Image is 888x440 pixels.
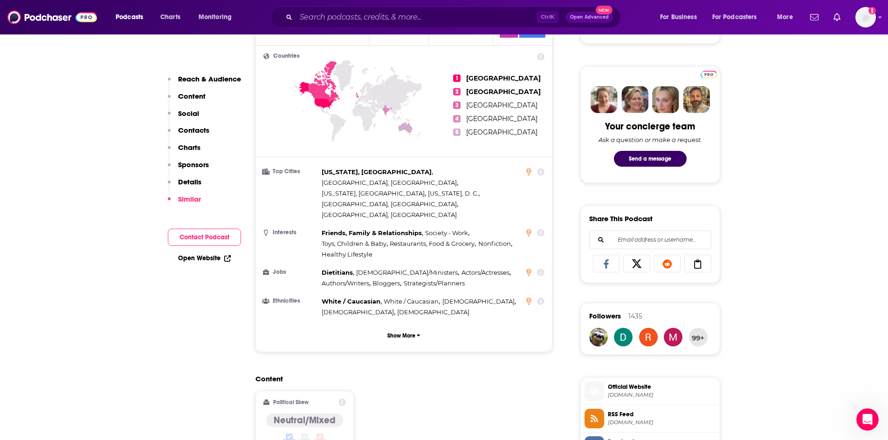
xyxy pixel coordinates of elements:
[322,190,425,197] span: [US_STATE], [GEOGRAPHIC_DATA]
[570,15,609,20] span: Open Advanced
[830,9,844,25] a: Show notifications dropdown
[273,53,300,59] span: Countries
[322,228,423,238] span: ,
[589,311,621,320] span: Followers
[453,88,461,95] span: 2
[701,71,717,78] img: Podchaser Pro
[168,92,206,109] button: Content
[466,88,541,96] span: [GEOGRAPHIC_DATA]
[372,278,401,289] span: ,
[322,308,394,316] span: [DEMOGRAPHIC_DATA]
[322,296,382,307] span: ,
[178,109,199,118] p: Social
[566,12,613,23] button: Open AdvancedNew
[154,10,186,25] a: Charts
[599,136,702,143] div: Ask a question or make a request.
[168,177,201,195] button: Details
[322,177,458,188] span: ,
[478,238,512,249] span: ,
[116,11,143,24] span: Podcasts
[868,7,876,14] svg: Add a profile image
[322,240,386,247] span: Toys, Children & Baby
[856,408,879,431] iframe: Intercom live chat
[178,195,201,203] p: Similar
[614,151,687,167] button: Send a message
[806,9,822,25] a: Show notifications dropdown
[263,169,318,175] h3: Top Cities
[178,160,209,169] p: Sponsors
[178,254,231,262] a: Open Website
[390,240,475,247] span: Restaurants, Food & Grocery
[608,383,716,391] span: Official Website
[771,10,805,25] button: open menu
[404,279,465,287] span: Strategists/Planners
[274,414,336,426] h4: Neutral/Mixed
[322,167,433,177] span: ,
[537,11,558,23] span: Ctrl K
[322,168,432,176] span: [US_STATE], [GEOGRAPHIC_DATA]
[623,255,650,272] a: Share on X/Twitter
[322,279,369,287] span: Authors/Writers
[372,279,400,287] span: Bloggers
[322,238,388,249] span: ,
[178,92,206,101] p: Content
[639,328,658,346] img: Cosmic.Stardust88
[461,267,511,278] span: ,
[322,269,353,276] span: Dietitians
[279,7,630,28] div: Search podcasts, credits, & more...
[608,419,716,426] span: feeds.megaphone.fm
[628,312,642,320] div: 1435
[428,188,480,199] span: ,
[178,74,241,83] p: Reach & Audience
[296,10,537,25] input: Search podcasts, credits, & more...
[585,409,716,428] a: RSS Feed[DOMAIN_NAME]
[322,307,395,318] span: ,
[255,374,545,383] h2: Content
[652,86,679,113] img: Jules Profile
[322,229,422,237] span: Friends, Family & Relationships
[168,160,209,177] button: Sponsors
[263,327,545,344] button: Show More
[425,228,469,238] span: ,
[322,278,371,289] span: ,
[453,129,461,136] span: 5
[684,255,711,272] a: Copy Link
[706,10,771,25] button: open menu
[589,214,653,223] h3: Share This Podcast
[263,230,318,236] h3: Interests
[683,86,710,113] img: Jon Profile
[168,143,200,160] button: Charts
[461,269,509,276] span: Actors/Actresses
[322,211,457,218] span: [GEOGRAPHIC_DATA], [GEOGRAPHIC_DATA]
[689,328,708,346] button: 99+
[322,250,372,258] span: Healthy Lifestyle
[466,128,537,136] span: [GEOGRAPHIC_DATA]
[356,269,458,276] span: [DEMOGRAPHIC_DATA]/Ministers
[614,328,633,346] img: slavkovskydusan9
[608,410,716,419] span: RSS Feed
[478,240,511,247] span: Nonfiction
[322,179,457,186] span: [GEOGRAPHIC_DATA], [GEOGRAPHIC_DATA]
[660,11,697,24] span: For Business
[425,229,468,237] span: Society - Work
[855,7,876,27] span: Logged in as joey.bonafede
[178,177,201,186] p: Details
[712,11,757,24] span: For Podcasters
[390,238,476,249] span: ,
[664,328,682,346] a: Moustapha
[322,267,354,278] span: ,
[855,7,876,27] img: User Profile
[168,195,201,212] button: Similar
[322,199,458,210] span: ,
[7,8,97,26] img: Podchaser - Follow, Share and Rate Podcasts
[591,86,618,113] img: Sydney Profile
[178,143,200,152] p: Charts
[428,190,478,197] span: [US_STATE], D. C.
[273,399,309,406] h2: Political Skew
[589,328,608,346] img: alnagy
[384,298,439,305] span: White / Caucasian
[160,11,180,24] span: Charts
[777,11,793,24] span: More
